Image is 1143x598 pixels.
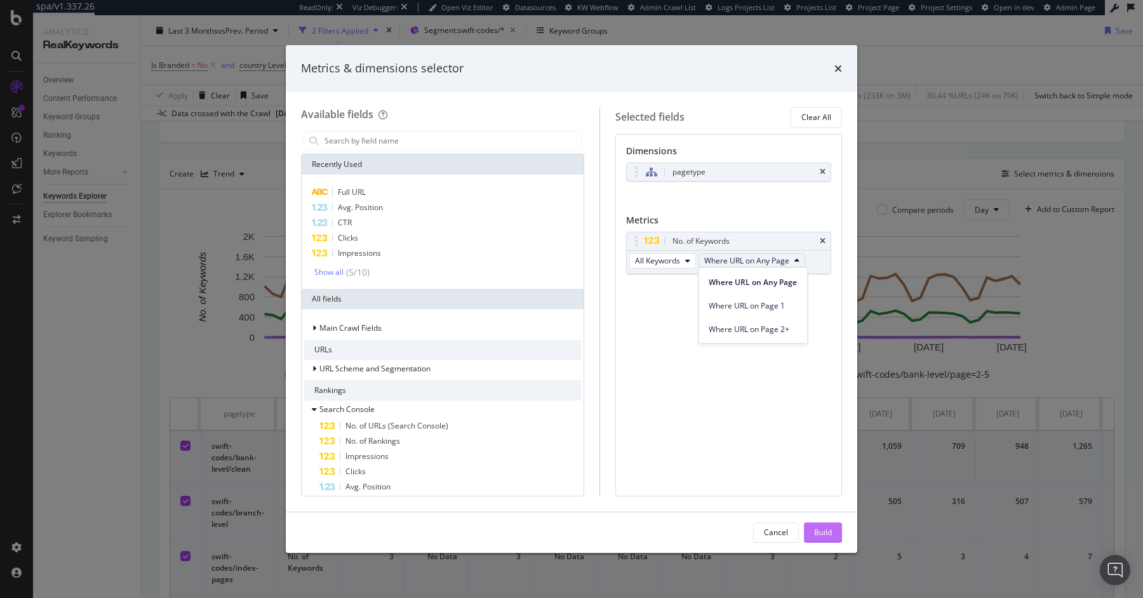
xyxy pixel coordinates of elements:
[804,522,842,543] button: Build
[302,289,584,309] div: All fields
[615,110,685,124] div: Selected fields
[302,154,584,175] div: Recently Used
[304,340,581,360] div: URLs
[698,253,805,269] button: Where URL on Any Page
[319,322,382,333] span: Main Crawl Fields
[338,217,352,228] span: CTR
[338,248,381,258] span: Impressions
[344,266,370,279] div: ( 5 / 10 )
[626,145,831,163] div: Dimensions
[753,522,799,543] button: Cancel
[626,232,831,274] div: No. of KeywordstimesAll KeywordsWhere URL on Any Page
[338,202,383,213] span: Avg. Position
[345,481,391,492] span: Avg. Position
[1100,555,1130,585] div: Open Intercom Messenger
[626,214,831,232] div: Metrics
[635,255,680,266] span: All Keywords
[319,363,431,374] span: URL Scheme and Segmentation
[345,466,366,477] span: Clicks
[323,131,581,150] input: Search by field name
[791,107,842,128] button: Clear All
[626,163,831,182] div: pagetypetimes
[814,527,832,538] div: Build
[301,60,464,77] div: Metrics & dimensions selector
[345,435,400,446] span: No. of Rankings
[709,276,797,288] span: Where URL on Any Page
[345,451,389,462] span: Impressions
[672,235,730,248] div: No. of Keywords
[704,255,789,266] span: Where URL on Any Page
[286,45,857,553] div: modal
[709,300,797,311] span: Where URL on Page 1
[820,168,825,176] div: times
[314,268,344,277] div: Show all
[345,420,448,431] span: No. of URLs (Search Console)
[801,112,831,123] div: Clear All
[338,187,366,197] span: Full URL
[764,527,788,538] div: Cancel
[820,237,825,245] div: times
[709,323,797,335] span: Where URL on Page 2+
[672,166,705,178] div: pagetype
[304,380,581,401] div: Rankings
[301,107,373,121] div: Available fields
[629,253,696,269] button: All Keywords
[834,60,842,77] div: times
[319,404,375,415] span: Search Console
[338,232,358,243] span: Clicks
